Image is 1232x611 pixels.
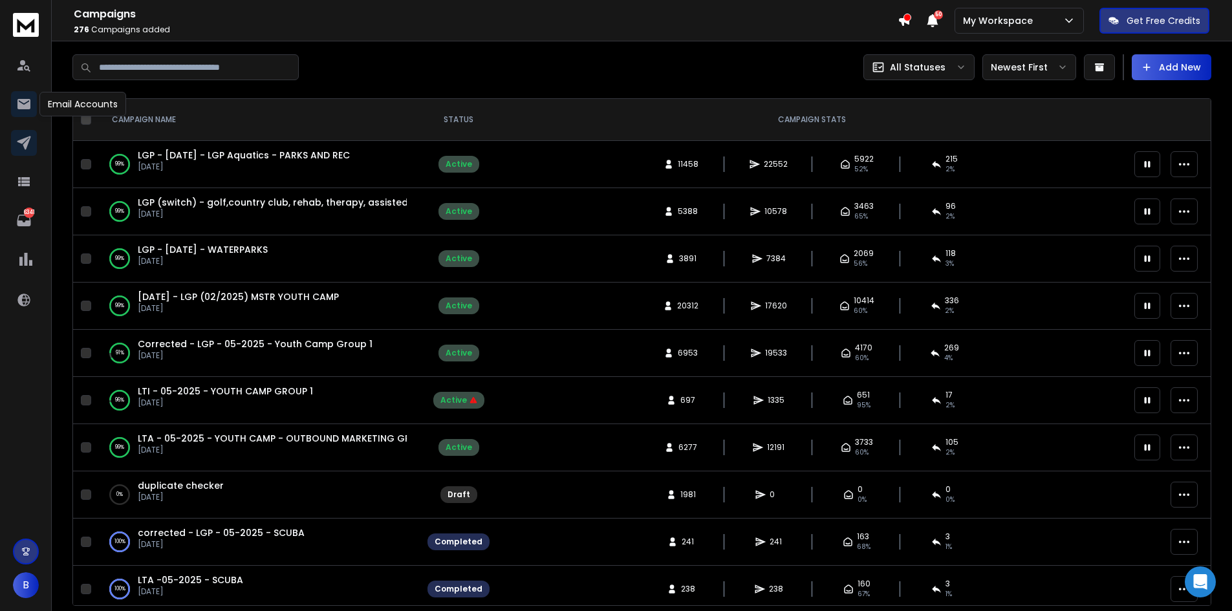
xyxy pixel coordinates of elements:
[946,201,956,211] span: 96
[945,306,954,316] span: 2 %
[946,437,958,447] span: 105
[857,390,870,400] span: 651
[854,211,868,222] span: 65 %
[854,248,874,259] span: 2069
[138,243,268,256] span: LGP - [DATE] - WATERPARKS
[138,398,313,408] p: [DATE]
[764,159,788,169] span: 22552
[946,447,955,458] span: 2 %
[13,572,39,598] button: B
[138,445,407,455] p: [DATE]
[96,377,420,424] td: 96%LTI - 05-2025 - YOUTH CAMP GROUP 1[DATE]
[138,290,339,303] a: [DATE] - LGP (02/2025) MSTR YOUTH CAMP
[446,253,472,264] div: Active
[680,395,695,405] span: 697
[946,259,954,269] span: 3 %
[114,583,125,595] p: 100 %
[1185,566,1216,597] div: Open Intercom Messenger
[96,99,420,141] th: CAMPAIGN NAME
[944,343,959,353] span: 269
[446,442,472,453] div: Active
[678,348,698,358] span: 6953
[946,154,958,164] span: 215
[857,400,870,411] span: 95 %
[934,10,943,19] span: 50
[854,154,874,164] span: 5922
[681,584,695,594] span: 238
[767,442,784,453] span: 12191
[435,537,482,547] div: Completed
[39,92,126,116] div: Email Accounts
[854,259,867,269] span: 56 %
[946,211,955,222] span: 2 %
[679,253,697,264] span: 3891
[448,489,470,500] div: Draft
[440,395,477,405] div: Active
[138,209,407,219] p: [DATE]
[138,586,243,597] p: [DATE]
[945,295,959,306] span: 336
[138,196,557,209] a: LGP (switch) - golf,country club, rehab, therapy, assisted living-swimming-pool - [DATE]
[678,206,698,217] span: 5388
[96,330,420,377] td: 91%Corrected - LGP - 05-2025 - Youth Camp Group 1[DATE]
[946,484,951,495] span: 0
[115,441,124,454] p: 99 %
[446,159,472,169] div: Active
[446,301,472,311] div: Active
[946,390,953,400] span: 17
[138,492,224,502] p: [DATE]
[138,479,224,492] a: duplicate checker
[96,283,420,330] td: 99%[DATE] - LGP (02/2025) MSTR YOUTH CAMP[DATE]
[768,395,784,405] span: 1335
[497,99,1127,141] th: CAMPAIGN STATS
[946,248,956,259] span: 118
[1132,54,1211,80] button: Add New
[138,526,305,539] a: corrected - LGP - 05-2025 - SCUBA
[944,353,953,363] span: 4 %
[114,535,125,548] p: 100 %
[138,573,243,586] a: LTA -05-2025 - SCUBA
[680,489,696,500] span: 1981
[138,385,313,398] a: LTI - 05-2025 - YOUTH CAMP GROUP 1
[858,484,863,495] span: 0
[769,584,783,594] span: 238
[946,542,952,552] span: 1 %
[13,13,39,37] img: logo
[96,141,420,188] td: 99%LGP - [DATE] - LGP Aquatics - PARKS AND REC[DATE]
[858,495,867,505] span: 0%
[963,14,1038,27] p: My Workspace
[115,394,124,407] p: 96 %
[138,162,350,172] p: [DATE]
[946,579,950,589] span: 3
[946,589,952,599] span: 1 %
[1099,8,1209,34] button: Get Free Credits
[678,159,698,169] span: 11458
[854,164,868,175] span: 52 %
[138,149,350,162] a: LGP - [DATE] - LGP Aquatics - PARKS AND REC
[115,205,124,218] p: 99 %
[138,539,305,550] p: [DATE]
[855,437,873,447] span: 3733
[946,531,950,542] span: 3
[138,350,373,361] p: [DATE]
[446,348,472,358] div: Active
[138,432,436,445] a: LTA - 05-2025 - YOUTH CAMP - OUTBOUND MARKETING GROUP 1
[764,206,787,217] span: 10578
[96,471,420,519] td: 0%duplicate checker[DATE]
[946,400,955,411] span: 2 %
[446,206,472,217] div: Active
[682,537,695,547] span: 241
[766,253,786,264] span: 7384
[854,306,867,316] span: 60 %
[677,301,698,311] span: 20312
[74,25,898,35] p: Campaigns added
[74,24,89,35] span: 276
